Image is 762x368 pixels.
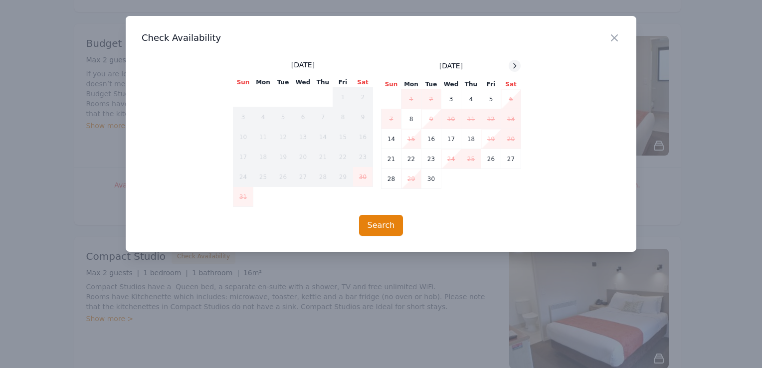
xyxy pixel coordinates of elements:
td: 2 [353,87,373,107]
td: 11 [461,109,481,129]
td: 12 [273,127,293,147]
td: 1 [333,87,353,107]
td: 29 [401,169,421,189]
td: 14 [381,129,401,149]
td: 22 [333,147,353,167]
td: 14 [313,127,333,147]
td: 9 [353,107,373,127]
td: 15 [333,127,353,147]
td: 21 [313,147,333,167]
td: 28 [313,167,333,187]
td: 17 [441,129,461,149]
td: 15 [401,129,421,149]
th: Tue [421,80,441,89]
th: Mon [253,78,273,87]
td: 5 [273,107,293,127]
td: 10 [441,109,461,129]
button: Search [359,215,403,236]
th: Sun [233,78,253,87]
th: Wed [441,80,461,89]
td: 16 [421,129,441,149]
td: 11 [253,127,273,147]
td: 6 [293,107,313,127]
td: 20 [501,129,521,149]
th: Mon [401,80,421,89]
td: 3 [441,89,461,109]
th: Sun [381,80,401,89]
td: 7 [381,109,401,129]
td: 4 [461,89,481,109]
td: 13 [293,127,313,147]
td: 10 [233,127,253,147]
td: 25 [253,167,273,187]
td: 21 [381,149,401,169]
th: Fri [333,78,353,87]
td: 8 [333,107,353,127]
td: 24 [233,167,253,187]
td: 27 [293,167,313,187]
th: Sat [501,80,521,89]
span: [DATE] [291,60,315,70]
th: Sat [353,78,373,87]
td: 26 [273,167,293,187]
th: Wed [293,78,313,87]
td: 16 [353,127,373,147]
th: Thu [461,80,481,89]
td: 12 [481,109,501,129]
td: 28 [381,169,401,189]
td: 18 [461,129,481,149]
th: Fri [481,80,501,89]
td: 27 [501,149,521,169]
td: 4 [253,107,273,127]
td: 18 [253,147,273,167]
td: 19 [481,129,501,149]
td: 22 [401,149,421,169]
td: 8 [401,109,421,129]
td: 9 [421,109,441,129]
td: 25 [461,149,481,169]
td: 29 [333,167,353,187]
h3: Check Availability [142,32,620,44]
td: 1 [401,89,421,109]
td: 31 [233,187,253,207]
td: 23 [353,147,373,167]
span: [DATE] [439,61,463,71]
td: 20 [293,147,313,167]
td: 23 [421,149,441,169]
td: 24 [441,149,461,169]
td: 5 [481,89,501,109]
td: 19 [273,147,293,167]
td: 30 [353,167,373,187]
td: 7 [313,107,333,127]
td: 17 [233,147,253,167]
th: Thu [313,78,333,87]
td: 6 [501,89,521,109]
td: 26 [481,149,501,169]
td: 2 [421,89,441,109]
th: Tue [273,78,293,87]
td: 3 [233,107,253,127]
td: 13 [501,109,521,129]
td: 30 [421,169,441,189]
